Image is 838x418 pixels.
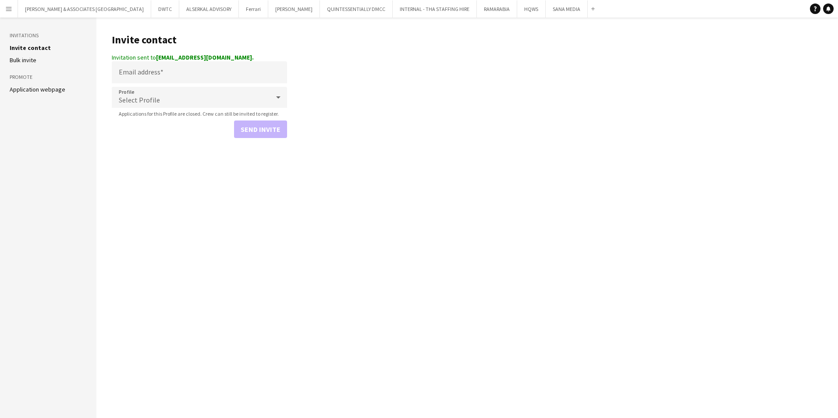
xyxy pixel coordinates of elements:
[156,53,254,61] strong: [EMAIL_ADDRESS][DOMAIN_NAME].
[10,56,36,64] a: Bulk invite
[112,53,287,61] div: Invitation sent to
[18,0,151,18] button: [PERSON_NAME] & ASSOCIATES [GEOGRAPHIC_DATA]
[517,0,546,18] button: HQWS
[393,0,477,18] button: INTERNAL - THA STAFFING HIRE
[477,0,517,18] button: RAMARABIA
[10,44,51,52] a: Invite contact
[179,0,239,18] button: ALSERKAL ADVISORY
[112,33,287,46] h1: Invite contact
[10,85,65,93] a: Application webpage
[546,0,588,18] button: SANA MEDIA
[10,73,87,81] h3: Promote
[151,0,179,18] button: DWTC
[10,32,87,39] h3: Invitations
[268,0,320,18] button: [PERSON_NAME]
[112,110,286,117] span: Applications for this Profile are closed. Crew can still be invited to register.
[320,0,393,18] button: QUINTESSENTIALLY DMCC
[239,0,268,18] button: Ferrari
[119,96,160,104] span: Select Profile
